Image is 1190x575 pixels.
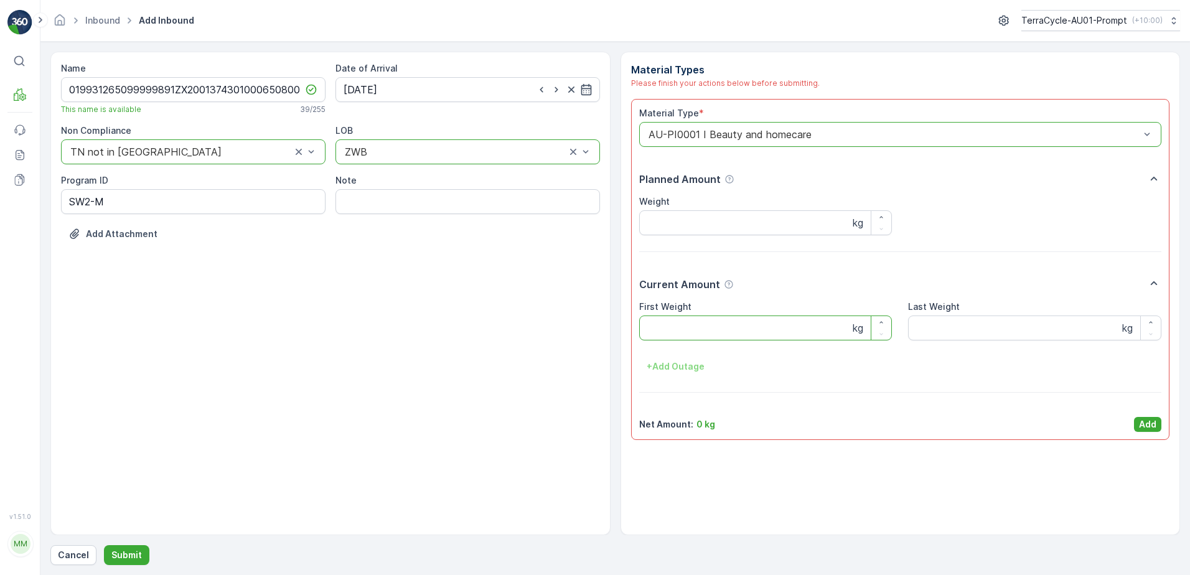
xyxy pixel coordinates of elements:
button: MM [7,523,32,565]
span: Add Inbound [136,14,197,27]
button: Upload File [61,224,165,244]
p: kg [853,215,863,230]
button: Add [1134,417,1161,432]
label: Program ID [61,175,108,185]
label: LOB [335,125,353,136]
label: Weight [639,196,670,207]
p: Current Amount [639,277,720,292]
p: + Add Outage [647,360,705,373]
label: Date of Arrival [335,63,398,73]
button: +Add Outage [639,357,712,376]
p: 39 / 255 [300,105,326,115]
label: Name [61,63,86,73]
p: 0 kg [696,418,715,431]
div: Help Tooltip Icon [724,279,734,289]
p: kg [1122,320,1133,335]
label: Last Weight [908,301,960,312]
p: Submit [111,549,142,561]
input: dd/mm/yyyy [335,77,600,102]
a: Homepage [53,18,67,29]
div: Help Tooltip Icon [724,174,734,184]
p: kg [853,320,863,335]
div: Please finish your actions below before submitting. [631,77,1170,89]
div: MM [11,534,30,554]
label: Note [335,175,357,185]
p: TerraCycle-AU01-Prompt [1021,14,1127,27]
p: ( +10:00 ) [1132,16,1163,26]
p: Material Types [631,62,1170,77]
label: Material Type [639,108,699,118]
p: Add Attachment [86,228,157,240]
button: Submit [104,545,149,565]
img: logo [7,10,32,35]
p: Net Amount : [639,418,693,431]
label: First Weight [639,301,691,312]
button: Cancel [50,545,96,565]
p: Cancel [58,549,89,561]
span: v 1.51.0 [7,513,32,520]
label: Non Compliance [61,125,131,136]
a: Inbound [85,15,120,26]
p: Planned Amount [639,172,721,187]
button: TerraCycle-AU01-Prompt(+10:00) [1021,10,1180,31]
p: Add [1139,418,1156,431]
span: This name is available [61,105,141,115]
